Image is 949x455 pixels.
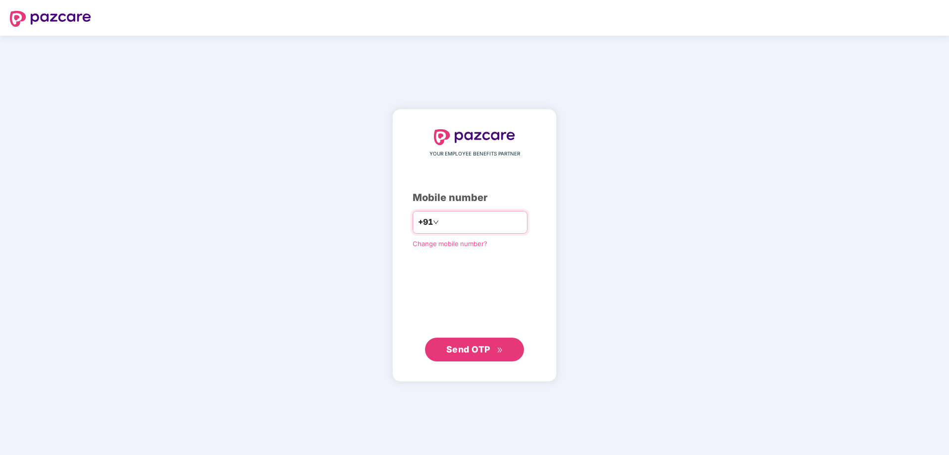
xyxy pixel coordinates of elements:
[413,240,487,248] a: Change mobile number?
[434,129,515,145] img: logo
[446,344,490,354] span: Send OTP
[418,216,433,228] span: +91
[10,11,91,27] img: logo
[497,347,503,354] span: double-right
[425,338,524,361] button: Send OTPdouble-right
[433,219,439,225] span: down
[413,190,536,205] div: Mobile number
[429,150,520,158] span: YOUR EMPLOYEE BENEFITS PARTNER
